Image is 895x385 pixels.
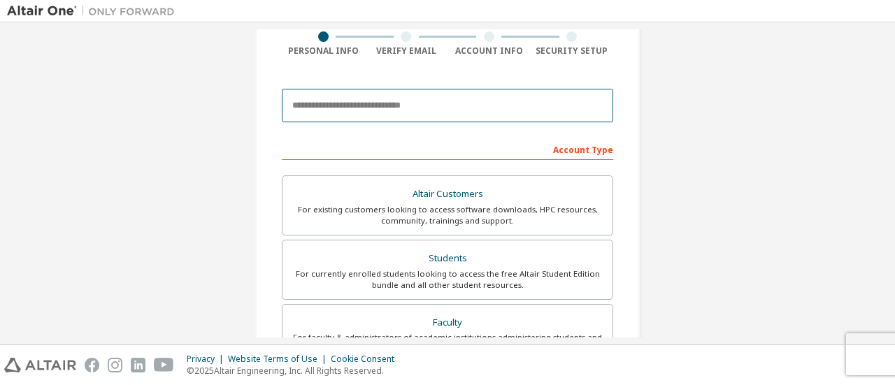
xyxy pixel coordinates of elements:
img: youtube.svg [154,358,174,372]
div: Verify Email [365,45,448,57]
div: Security Setup [531,45,614,57]
div: Altair Customers [291,184,604,204]
img: Altair One [7,4,182,18]
div: Students [291,249,604,268]
img: instagram.svg [108,358,122,372]
div: For existing customers looking to access software downloads, HPC resources, community, trainings ... [291,204,604,226]
div: Account Info [447,45,531,57]
div: Personal Info [282,45,365,57]
div: Faculty [291,313,604,333]
div: For currently enrolled students looking to access the free Altair Student Edition bundle and all ... [291,268,604,291]
img: linkedin.svg [131,358,145,372]
div: Cookie Consent [331,354,403,365]
div: Privacy [187,354,228,365]
div: For faculty & administrators of academic institutions administering students and accessing softwa... [291,332,604,354]
img: altair_logo.svg [4,358,76,372]
div: Website Terms of Use [228,354,331,365]
img: facebook.svg [85,358,99,372]
div: Account Type [282,138,613,160]
p: © 2025 Altair Engineering, Inc. All Rights Reserved. [187,365,403,377]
